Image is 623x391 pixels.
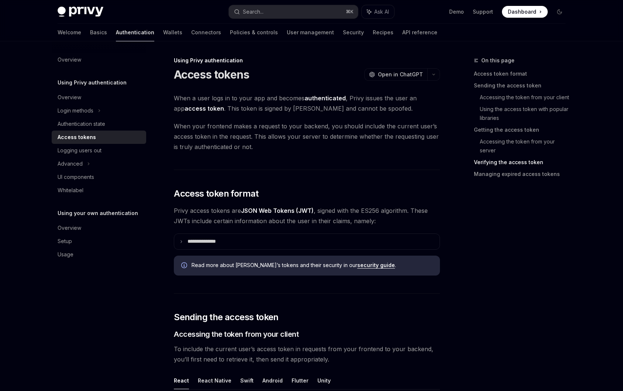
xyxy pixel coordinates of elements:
a: Getting the access token [474,124,571,136]
a: Connectors [191,24,221,41]
div: Whitelabel [58,186,83,195]
span: On this page [481,56,514,65]
div: Login methods [58,106,93,115]
a: Access tokens [52,131,146,144]
button: Ask AI [362,5,394,18]
a: Recipes [373,24,393,41]
a: Setup [52,235,146,248]
div: Authentication state [58,120,105,128]
div: Search... [243,7,264,16]
a: Verifying the access token [474,156,571,168]
a: Access token format [474,68,571,80]
button: React [174,372,189,389]
button: React Native [198,372,231,389]
a: Basics [90,24,107,41]
a: Policies & controls [230,24,278,41]
span: Access token format [174,188,259,200]
div: Advanced [58,159,83,168]
div: Setup [58,237,72,246]
a: Sending the access token [474,80,571,91]
div: Overview [58,224,81,232]
a: Overview [52,91,146,104]
span: Sending the access token [174,311,279,323]
a: UI components [52,170,146,184]
button: Toggle dark mode [554,6,565,18]
span: Dashboard [508,8,536,15]
button: Open in ChatGPT [364,68,427,81]
a: Using the access token with popular libraries [480,103,571,124]
a: Welcome [58,24,81,41]
strong: access token [185,105,224,112]
span: To include the current user’s access token in requests from your frontend to your backend, you’ll... [174,344,440,364]
span: When your frontend makes a request to your backend, you should include the current user’s access ... [174,121,440,152]
span: Open in ChatGPT [378,71,423,78]
button: Unity [317,372,331,389]
button: Swift [240,372,254,389]
img: dark logo [58,7,103,17]
div: Usage [58,250,73,259]
a: JSON Web Tokens (JWT) [241,207,314,215]
a: Wallets [163,24,182,41]
span: Read more about [PERSON_NAME]’s tokens and their security in our . [192,262,433,269]
h5: Using your own authentication [58,209,138,218]
button: Flutter [292,372,309,389]
a: Demo [449,8,464,15]
a: Overview [52,221,146,235]
div: Access tokens [58,133,96,142]
a: Security [343,24,364,41]
a: Usage [52,248,146,261]
strong: authenticated [304,94,346,102]
a: User management [287,24,334,41]
span: Privy access tokens are , signed with the ES256 algorithm. These JWTs include certain information... [174,205,440,226]
a: Authentication [116,24,154,41]
div: UI components [58,173,94,181]
a: Support [473,8,493,15]
a: Managing expired access tokens [474,168,571,180]
a: Dashboard [502,6,548,18]
span: ⌘ K [346,9,354,15]
h1: Access tokens [174,68,249,81]
div: Overview [58,93,81,102]
a: API reference [402,24,437,41]
span: Ask AI [374,8,389,15]
button: Search...⌘K [229,5,358,18]
div: Using Privy authentication [174,57,440,64]
a: Whitelabel [52,184,146,197]
a: security guide [357,262,395,269]
div: Logging users out [58,146,101,155]
span: When a user logs in to your app and becomes , Privy issues the user an app . This token is signed... [174,93,440,114]
a: Overview [52,53,146,66]
a: Accessing the token from your server [480,136,571,156]
a: Logging users out [52,144,146,157]
svg: Info [181,262,189,270]
a: Authentication state [52,117,146,131]
button: Android [262,372,283,389]
div: Overview [58,55,81,64]
h5: Using Privy authentication [58,78,127,87]
a: Accessing the token from your client [480,91,571,103]
span: Accessing the token from your client [174,329,299,339]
